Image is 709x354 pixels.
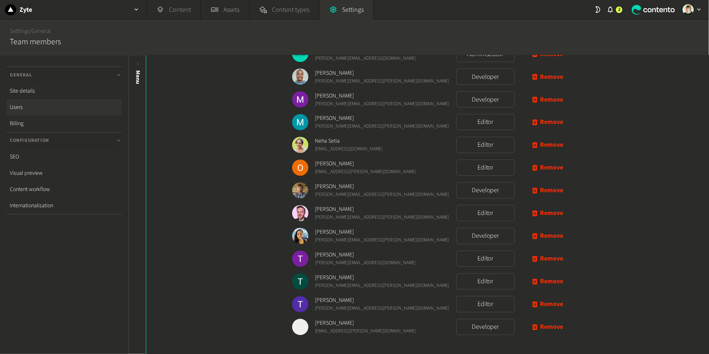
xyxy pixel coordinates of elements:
[315,328,416,335] span: [EMAIL_ADDRESS][PERSON_NAME][DOMAIN_NAME]
[7,149,122,165] a: SEO
[10,27,30,35] a: Settings
[683,4,694,15] img: Linda Giuliano
[315,282,449,290] span: [PERSON_NAME][EMAIL_ADDRESS][PERSON_NAME][DOMAIN_NAME]
[315,69,449,78] span: [PERSON_NAME]
[315,228,449,237] span: [PERSON_NAME]
[315,183,449,191] span: [PERSON_NAME]
[532,182,564,199] button: Remove
[315,115,449,123] span: [PERSON_NAME]
[456,137,515,153] button: Editor
[532,274,564,290] button: Remove
[292,228,308,244] img: Samanta Amaral
[20,5,32,15] h2: Zyte
[456,91,515,108] button: Developer
[292,182,308,199] img: Péter Soltész
[5,4,16,15] img: Zyte
[292,274,308,290] img: Thomas Reeve
[342,5,364,15] span: Settings
[456,251,515,267] button: Editor
[456,274,515,290] button: Editor
[456,296,515,313] button: Editor
[315,100,449,108] span: [PERSON_NAME][EMAIL_ADDRESS][PERSON_NAME][DOMAIN_NAME]
[315,237,449,244] span: [PERSON_NAME][EMAIL_ADDRESS][PERSON_NAME][DOMAIN_NAME]
[292,251,308,267] img: Theresia Tanzil
[532,296,564,313] button: Remove
[315,274,449,282] span: [PERSON_NAME]
[292,137,308,153] img: Neha Setia
[30,27,32,35] span: /
[315,137,382,146] span: Neha Setia
[292,205,308,222] img: Robert Andrews
[272,5,310,15] span: Content types
[7,115,122,132] a: Billing
[532,251,564,267] button: Remove
[315,305,449,313] span: [PERSON_NAME][EMAIL_ADDRESS][PERSON_NAME][DOMAIN_NAME]
[456,114,515,130] button: Editor
[532,69,564,85] button: Remove
[32,27,51,35] span: General
[532,91,564,108] button: Remove
[10,72,32,79] span: General
[7,165,122,181] a: Visual preview
[456,182,515,199] button: Developer
[315,191,449,199] span: [PERSON_NAME][EMAIL_ADDRESS][PERSON_NAME][DOMAIN_NAME]
[315,55,416,62] span: [PERSON_NAME][EMAIL_ADDRESS][DOMAIN_NAME]
[456,319,515,335] button: Developer
[456,228,515,244] button: Developer
[315,160,416,169] span: [PERSON_NAME]
[456,69,515,85] button: Developer
[618,6,620,13] span: 2
[532,114,564,130] button: Remove
[315,78,449,85] span: [PERSON_NAME][EMAIL_ADDRESS][PERSON_NAME][DOMAIN_NAME]
[7,198,122,214] a: Internationalisation
[134,70,142,84] span: Menu
[315,92,449,100] span: [PERSON_NAME]
[456,160,515,176] button: Editor
[315,214,449,222] span: [PERSON_NAME][EMAIL_ADDRESS][PERSON_NAME][DOMAIN_NAME]
[10,36,61,48] h2: Team members
[315,260,416,267] span: [PERSON_NAME][EMAIL_ADDRESS][DOMAIN_NAME]
[315,146,382,153] span: [EMAIL_ADDRESS][DOMAIN_NAME]
[7,99,122,115] a: Users
[292,91,308,108] img: Mayank Singhal
[315,169,416,176] span: [EMAIL_ADDRESS][PERSON_NAME][DOMAIN_NAME]
[292,296,308,313] img: Tomasz Lesiak
[532,205,564,222] button: Remove
[7,83,122,99] a: Site details
[292,160,308,176] img: Ozren Buric
[315,123,449,130] span: [PERSON_NAME][EMAIL_ADDRESS][PERSON_NAME][DOMAIN_NAME]
[10,137,49,144] span: Configuration
[456,205,515,222] button: Editor
[532,228,564,244] button: Remove
[315,319,416,328] span: [PERSON_NAME]
[532,319,564,335] button: Remove
[315,206,449,214] span: [PERSON_NAME]
[532,137,564,153] button: Remove
[292,114,308,130] img: Mitch Holt
[7,181,122,198] a: Content workflow
[315,251,416,260] span: [PERSON_NAME]
[292,69,308,85] img: Mauro Mattos
[292,319,308,335] img: Vinicius Machado
[532,160,564,176] button: Remove
[315,297,449,305] span: [PERSON_NAME]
